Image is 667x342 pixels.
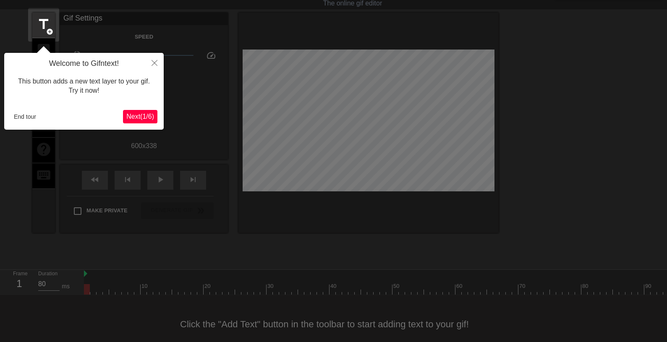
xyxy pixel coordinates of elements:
div: This button adds a new text layer to your gif. Try it now! [10,68,157,104]
button: End tour [10,110,39,123]
button: Next [123,110,157,123]
span: Next ( 1 / 6 ) [126,113,154,120]
h4: Welcome to Gifntext! [10,59,157,68]
button: Close [145,53,164,72]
